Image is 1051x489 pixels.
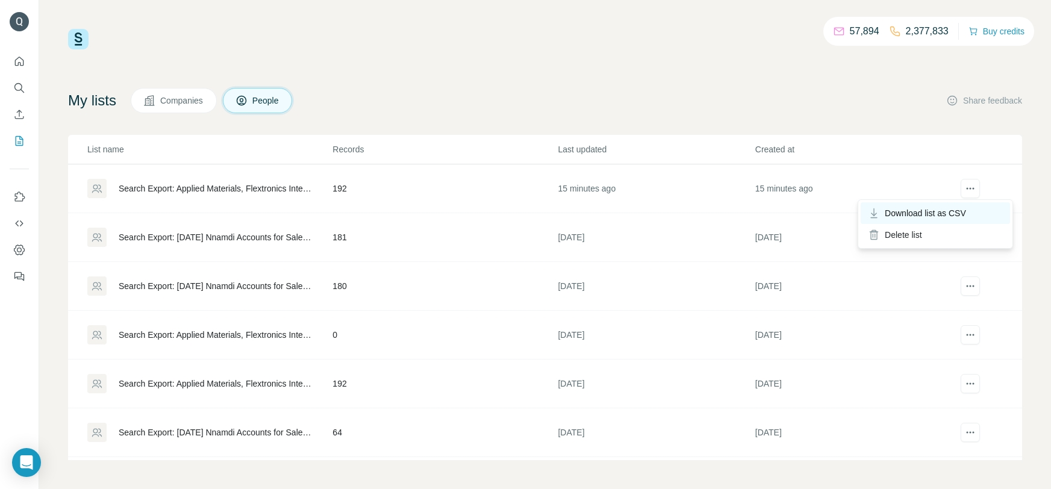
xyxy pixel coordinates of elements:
td: [DATE] [557,408,754,457]
div: Search Export: [DATE] Nnamdi Accounts for Sales Navigator - Sheet1, CXO, Vice President, Director... [119,426,312,438]
td: 192 [332,164,557,213]
td: 15 minutes ago [755,164,952,213]
td: 15 minutes ago [557,164,754,213]
button: Use Surfe on LinkedIn [10,186,29,208]
button: Dashboard [10,239,29,261]
button: actions [961,276,980,296]
div: Search Export: Applied Materials, Flextronics International Industrial Ltda, [PERSON_NAME], Finis... [119,329,312,341]
button: actions [961,179,980,198]
p: 57,894 [850,24,879,39]
button: Use Surfe API [10,213,29,234]
div: Open Intercom Messenger [12,448,41,477]
button: Enrich CSV [10,104,29,125]
td: 64 [332,408,557,457]
p: 2,377,833 [906,24,949,39]
td: [DATE] [755,408,952,457]
img: Surfe Logo [68,29,89,49]
button: Buy credits [968,23,1024,40]
h4: My lists [68,91,116,110]
td: 192 [332,360,557,408]
div: Delete list [861,224,1010,246]
button: Quick start [10,51,29,72]
div: Search Export: [DATE] Nnamdi Accounts for Sales Navigator - Sheet1, CXO, Vice President, Director... [119,231,312,243]
td: 181 [332,213,557,262]
div: Search Export: [DATE] Nnamdi Accounts for Sales Navigator - Sheet1, CXO, Vice President, Director... [119,280,312,292]
p: Records [332,143,557,155]
span: Download list as CSV [885,207,966,219]
button: Search [10,77,29,99]
button: actions [961,325,980,344]
div: Search Export: Applied Materials, Flextronics International Industrial Ltda, [PERSON_NAME], Finis... [119,182,312,195]
td: [DATE] [755,213,952,262]
td: [DATE] [755,262,952,311]
button: Share feedback [946,95,1022,107]
td: 0 [332,311,557,360]
td: [DATE] [755,360,952,408]
div: Search Export: Applied Materials, Flextronics International Industrial Ltda, [PERSON_NAME], Finis... [119,378,312,390]
td: [DATE] [755,311,952,360]
button: Feedback [10,266,29,287]
p: Last updated [558,143,753,155]
button: actions [961,374,980,393]
span: People [252,95,280,107]
button: actions [961,423,980,442]
p: List name [87,143,331,155]
button: My lists [10,130,29,152]
td: 180 [332,262,557,311]
td: [DATE] [557,311,754,360]
td: [DATE] [557,213,754,262]
td: [DATE] [557,360,754,408]
img: Avatar [10,12,29,31]
span: Companies [160,95,204,107]
p: Created at [755,143,951,155]
td: [DATE] [557,262,754,311]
